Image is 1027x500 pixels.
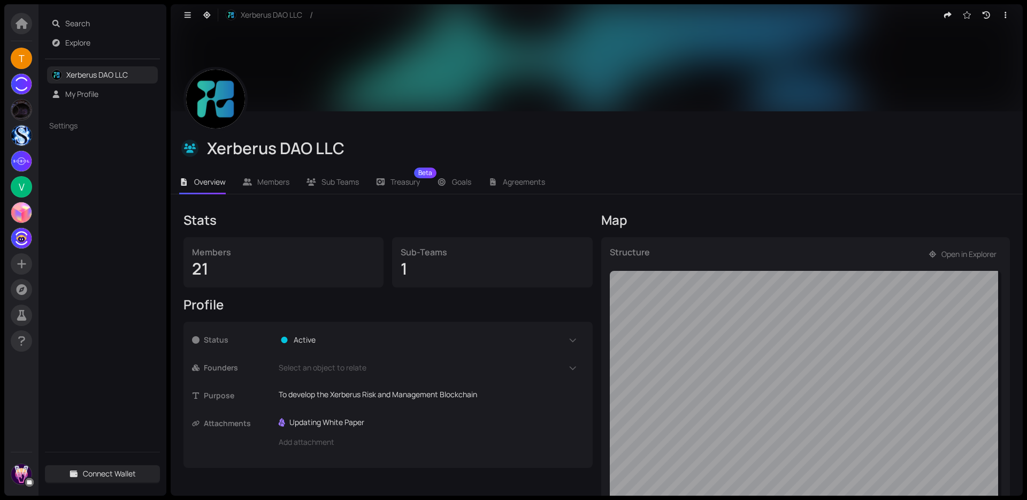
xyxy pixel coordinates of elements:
[220,6,308,24] button: Xerberus DAO LLC
[321,177,359,187] span: Sub Teams
[279,389,578,400] p: To develop the Xerberus Risk and Management Blockchain
[11,202,32,223] img: F74otHnKuz.jpeg
[923,246,1002,263] button: Open in Explorer
[503,177,545,187] span: Agreements
[45,465,160,482] button: Connect Wallet
[289,416,364,428] div: Updating White Paper
[186,70,245,128] img: HqdzPpp0Ak.jpeg
[11,74,32,94] img: S5xeEuA_KA.jpeg
[204,418,272,429] span: Attachments
[45,113,160,138] div: Settings
[65,37,90,48] a: Explore
[941,248,997,260] span: Open in Explorer
[204,334,272,346] span: Status
[601,211,1010,229] div: Map
[192,246,375,259] div: Members
[294,334,316,346] span: Active
[390,178,420,186] span: Treasury
[11,100,32,120] img: DqDBPFGanK.jpeg
[194,177,226,187] span: Overview
[11,151,32,171] img: T8Xj_ByQ5B.jpeg
[401,246,584,259] div: Sub-Teams
[414,168,436,178] sup: Beta
[83,468,136,480] span: Connect Wallet
[183,211,593,229] div: Stats
[11,464,32,484] img: Jo8aJ5B5ax.jpeg
[452,177,471,187] span: Goals
[11,228,32,248] img: 1d3d5e142b2c057a2bb61662301e7eb7.webp
[66,70,128,80] a: Xerberus DAO LLC
[207,138,1008,158] div: Xerberus DAO LLC
[226,10,236,20] img: HgCiZ4BMi_.jpeg
[19,176,25,198] span: V
[204,362,272,374] span: Founders
[241,9,302,21] span: Xerberus DAO LLC
[192,259,375,279] div: 21
[610,246,650,271] div: Structure
[401,259,584,279] div: 1
[65,15,154,32] span: Search
[183,296,593,313] div: Profile
[11,125,32,146] img: c3llwUlr6D.jpeg
[272,434,584,451] div: Add attachment
[278,416,364,428] a: Updating White Paper
[257,177,289,187] span: Members
[204,390,272,401] span: Purpose
[275,362,366,374] span: Select an object to relate
[65,89,98,99] a: My Profile
[19,48,25,69] span: T
[49,120,137,132] span: Settings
